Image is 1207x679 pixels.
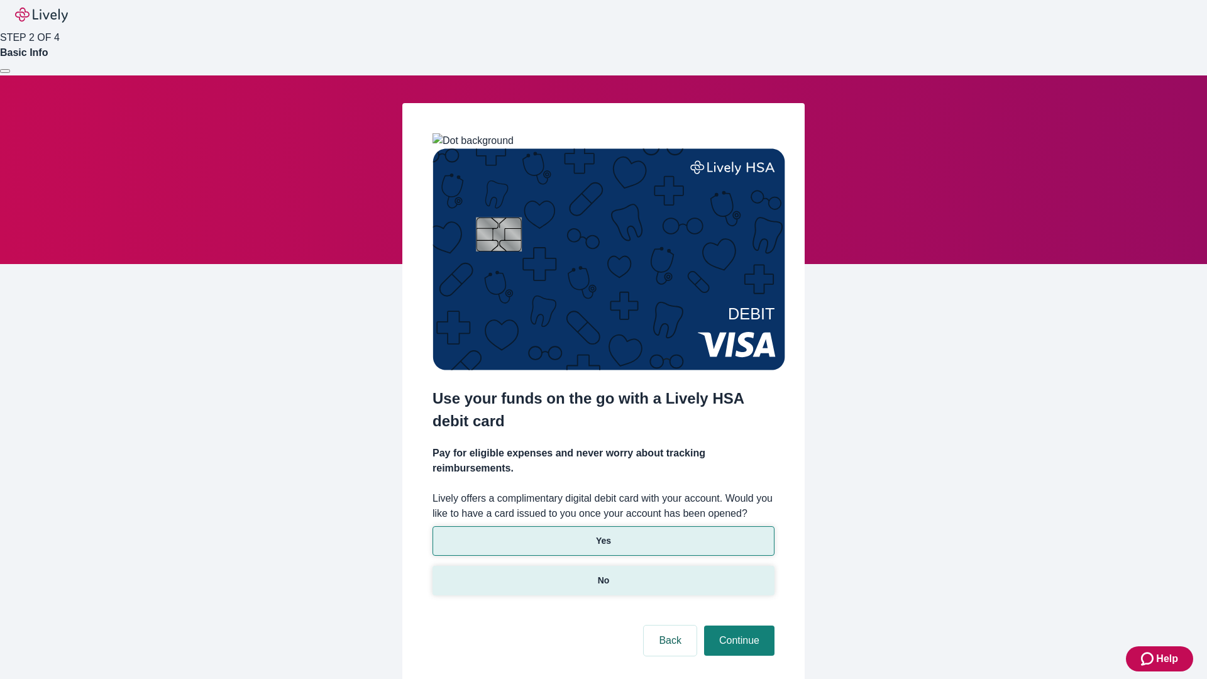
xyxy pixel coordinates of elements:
[644,626,697,656] button: Back
[1156,651,1178,666] span: Help
[704,626,774,656] button: Continue
[433,148,785,370] img: Debit card
[598,574,610,587] p: No
[433,566,774,595] button: No
[433,446,774,476] h4: Pay for eligible expenses and never worry about tracking reimbursements.
[433,491,774,521] label: Lively offers a complimentary digital debit card with your account. Would you like to have a card...
[433,526,774,556] button: Yes
[1141,651,1156,666] svg: Zendesk support icon
[15,8,68,23] img: Lively
[433,133,514,148] img: Dot background
[1126,646,1193,671] button: Zendesk support iconHelp
[596,534,611,548] p: Yes
[433,387,774,433] h2: Use your funds on the go with a Lively HSA debit card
